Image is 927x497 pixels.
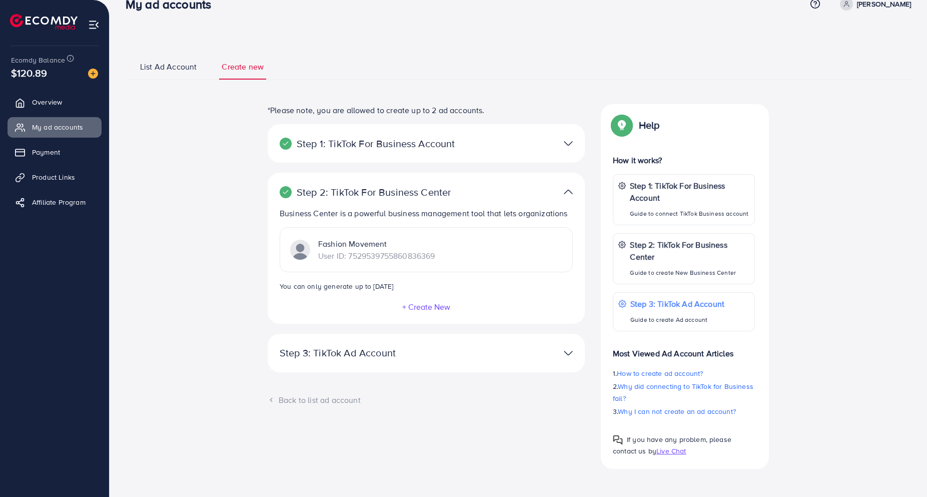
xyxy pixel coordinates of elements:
[613,380,755,404] p: 2.
[8,167,102,187] a: Product Links
[564,185,573,199] img: TikTok partner
[564,136,573,151] img: TikTok partner
[617,368,703,378] span: How to create ad account?
[8,92,102,112] a: Overview
[290,240,310,260] img: TikTok partner
[613,435,623,445] img: Popup guide
[88,19,100,31] img: menu
[639,119,660,131] p: Help
[88,69,98,79] img: image
[630,208,749,220] p: Guide to connect TikTok Business account
[11,66,47,80] span: $120.89
[318,238,435,250] p: Fashion Movement
[402,302,451,311] button: + Create New
[613,405,755,417] p: 3.
[8,142,102,162] a: Payment
[280,347,470,359] p: Step 3: TikTok Ad Account
[140,61,197,73] span: List Ad Account
[613,116,631,134] img: Popup guide
[613,381,753,403] span: Why did connecting to TikTok for Business fail?
[630,180,749,204] p: Step 1: TikTok For Business Account
[32,147,60,157] span: Payment
[11,55,65,65] span: Ecomdy Balance
[10,14,78,30] img: logo
[280,281,393,291] small: You can only generate up to [DATE]
[630,298,724,310] p: Step 3: TikTok Ad Account
[613,434,731,456] span: If you have any problem, please contact us by
[32,197,86,207] span: Affiliate Program
[280,186,470,198] p: Step 2: TikTok For Business Center
[222,61,264,73] span: Create new
[618,406,736,416] span: Why I can not create an ad account?
[280,138,470,150] p: Step 1: TikTok For Business Account
[32,122,83,132] span: My ad accounts
[613,339,755,359] p: Most Viewed Ad Account Articles
[268,394,585,406] div: Back to list ad account
[318,250,435,262] p: User ID: 7529539755860836369
[613,154,755,166] p: How it works?
[630,314,724,326] p: Guide to create Ad account
[8,117,102,137] a: My ad accounts
[884,452,919,489] iframe: Chat
[268,104,585,116] p: *Please note, you are allowed to create up to 2 ad accounts.
[613,367,755,379] p: 1.
[32,97,62,107] span: Overview
[32,172,75,182] span: Product Links
[656,446,686,456] span: Live Chat
[630,267,749,279] p: Guide to create New Business Center
[280,207,577,219] p: Business Center is a powerful business management tool that lets organizations
[564,346,573,360] img: TikTok partner
[630,239,749,263] p: Step 2: TikTok For Business Center
[8,192,102,212] a: Affiliate Program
